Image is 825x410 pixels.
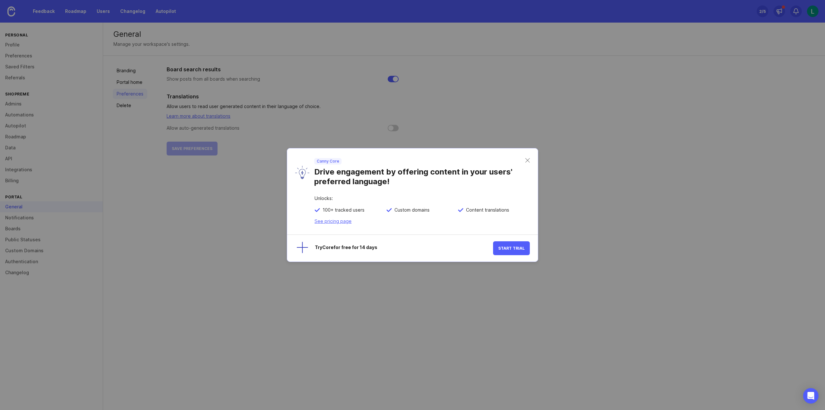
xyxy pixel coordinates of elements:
[315,218,352,224] a: See pricing page
[493,241,530,255] button: Start Trial
[315,196,530,207] div: Unlocks:
[392,207,430,213] span: Custom domains
[803,388,819,404] div: Open Intercom Messenger
[317,159,339,164] p: Canny Core
[463,207,509,213] span: Content translations
[315,245,493,251] div: Try Core for free for 14 days
[295,166,309,179] img: lyW0TRAiArAAAAAASUVORK5CYII=
[498,246,525,251] span: Start Trial
[320,207,364,213] span: 100+ tracked users
[314,165,525,186] div: Drive engagement by offering content in your users' preferred language!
